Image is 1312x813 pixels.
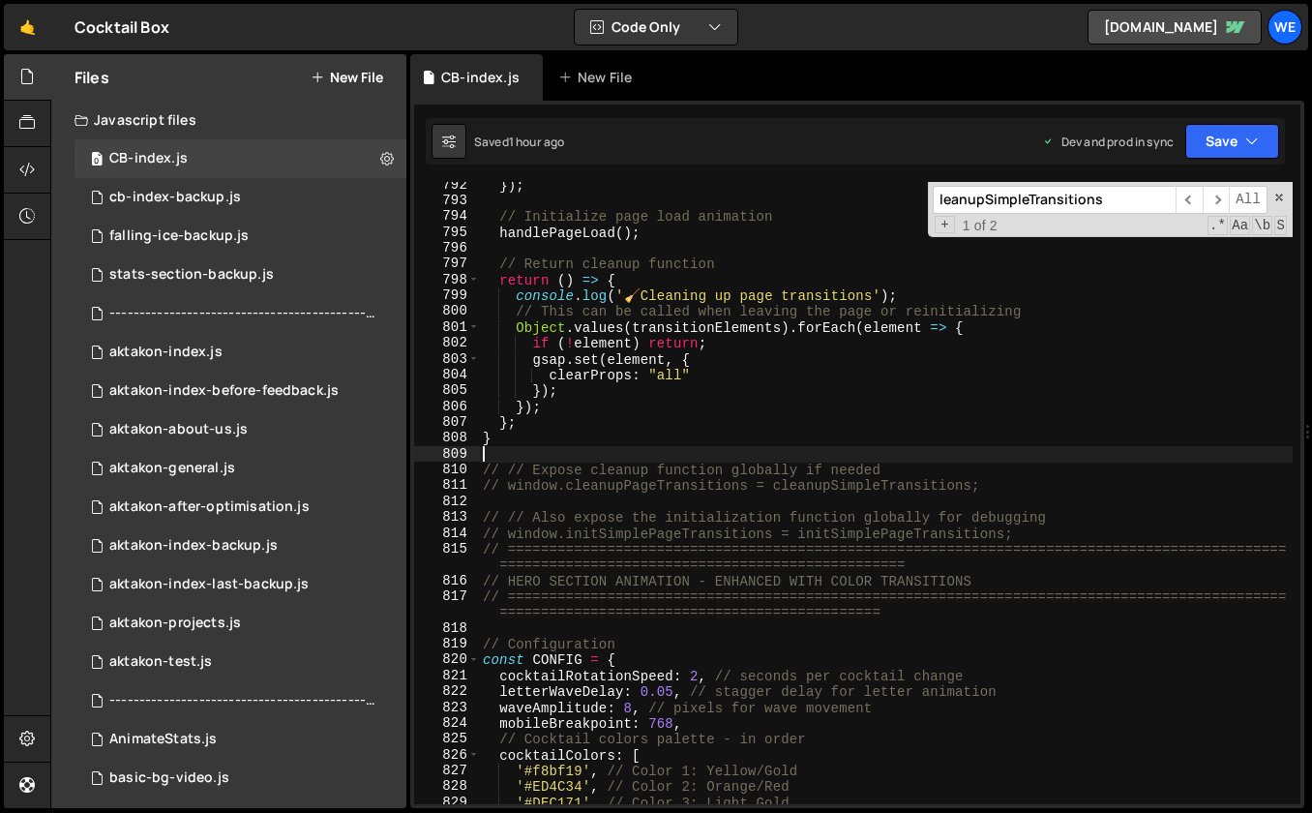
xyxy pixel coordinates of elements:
[414,240,480,256] div: 796
[1274,216,1287,235] span: Search In Selection
[51,101,406,139] div: Javascript files
[414,683,480,699] div: 822
[414,494,480,509] div: 812
[75,604,406,643] div: 12094/44389.js
[414,477,480,493] div: 811
[75,488,406,527] div: 12094/46147.js
[414,193,480,208] div: 793
[109,692,376,709] div: ----------------------------------------------------------------------------------------.js
[955,218,1005,233] span: 1 of 2
[75,256,406,294] div: 12094/47254.js
[1042,134,1174,150] div: Dev and prod in sync
[414,636,480,651] div: 819
[414,256,480,271] div: 797
[311,70,383,85] button: New File
[1252,216,1272,235] span: Whole Word Search
[1203,186,1230,214] span: ​
[414,272,480,287] div: 798
[109,189,241,206] div: cb-index-backup.js
[474,134,564,150] div: Saved
[109,731,217,748] div: AnimateStats.js
[109,344,223,361] div: aktakon-index.js
[414,462,480,477] div: 810
[75,449,406,488] div: 12094/45380.js
[75,15,169,39] div: Cocktail Box
[109,769,229,787] div: basic-bg-video.js
[414,668,480,683] div: 821
[75,681,413,720] div: 12094/46985.js
[414,351,480,367] div: 803
[414,225,480,240] div: 795
[4,4,51,50] a: 🤙
[75,410,406,449] div: 12094/44521.js
[109,382,339,400] div: aktakon-index-before-feedback.js
[414,382,480,398] div: 805
[75,759,406,798] div: 12094/36058.js
[1088,10,1262,45] a: [DOMAIN_NAME]
[109,653,212,671] div: aktakon-test.js
[1176,186,1203,214] span: ​
[1229,186,1267,214] span: Alt-Enter
[75,139,406,178] div: 12094/46486.js
[109,537,278,555] div: aktakon-index-backup.js
[109,498,310,516] div: aktakon-after-optimisation.js
[558,68,640,87] div: New File
[75,527,406,565] div: 12094/44174.js
[109,305,376,322] div: ----------------------------------------------------------------.js
[75,643,406,681] div: 12094/45381.js
[414,287,480,303] div: 799
[1230,216,1250,235] span: CaseSensitive Search
[414,573,480,588] div: 816
[75,294,413,333] div: 12094/46984.js
[75,178,406,217] div: 12094/46847.js
[109,460,235,477] div: aktakon-general.js
[414,620,480,636] div: 818
[414,526,480,541] div: 814
[414,399,480,414] div: 806
[933,186,1176,214] input: Search for
[75,372,406,410] div: 12094/46983.js
[414,509,480,525] div: 813
[109,150,188,167] div: CB-index.js
[414,303,480,318] div: 800
[1185,124,1279,159] button: Save
[509,134,565,150] div: 1 hour ago
[109,227,249,245] div: falling-ice-backup.js
[75,333,406,372] div: 12094/43364.js
[414,177,480,193] div: 792
[414,731,480,746] div: 825
[75,217,406,256] div: 12094/47253.js
[75,720,406,759] div: 12094/30498.js
[414,763,480,778] div: 827
[75,565,406,604] div: 12094/44999.js
[414,541,480,573] div: 815
[414,700,480,715] div: 823
[414,588,480,620] div: 817
[1267,10,1302,45] a: We
[75,67,109,88] h2: Files
[414,651,480,667] div: 820
[935,216,955,233] span: Toggle Replace mode
[414,367,480,382] div: 804
[414,747,480,763] div: 826
[109,615,241,632] div: aktakon-projects.js
[109,576,309,593] div: aktakon-index-last-backup.js
[441,68,520,87] div: CB-index.js
[91,153,103,168] span: 0
[414,715,480,731] div: 824
[414,414,480,430] div: 807
[414,795,480,810] div: 829
[109,266,274,284] div: stats-section-backup.js
[109,421,248,438] div: aktakon-about-us.js
[414,778,480,794] div: 828
[1208,216,1228,235] span: RegExp Search
[414,208,480,224] div: 794
[414,430,480,445] div: 808
[414,319,480,335] div: 801
[575,10,737,45] button: Code Only
[414,335,480,350] div: 802
[414,446,480,462] div: 809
